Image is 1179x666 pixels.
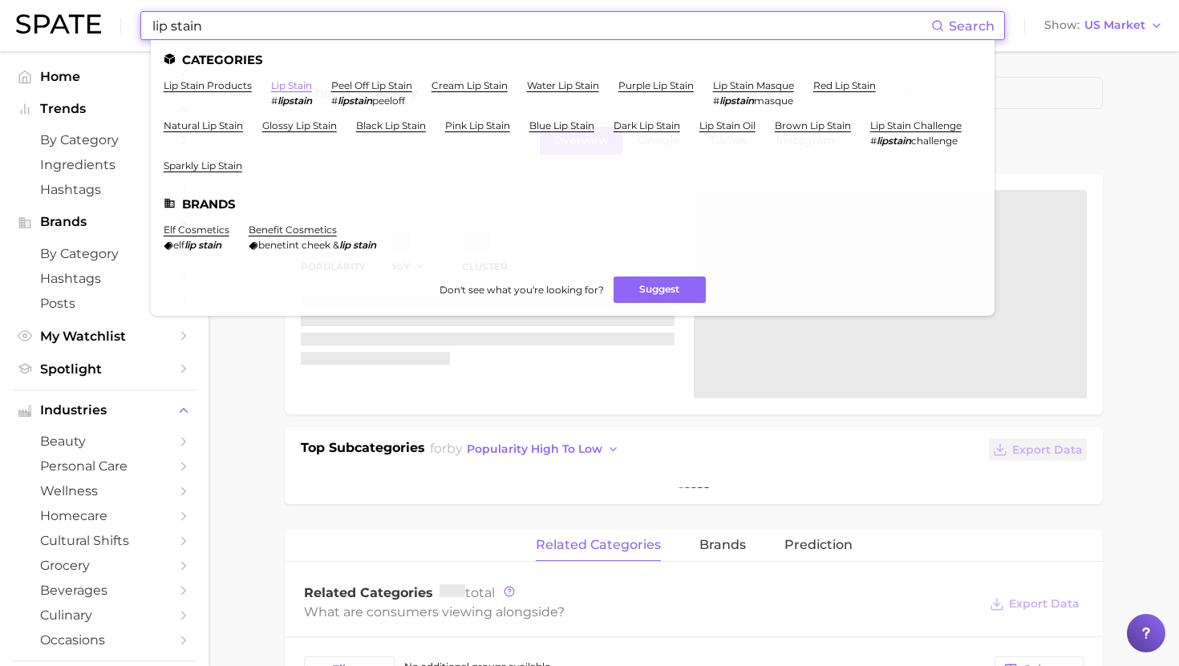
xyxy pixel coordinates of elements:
[719,95,754,107] em: lipstain
[13,241,196,266] a: by Category
[40,483,168,498] span: wellness
[262,119,337,131] a: glossy lip stain
[13,210,196,234] button: Brands
[430,441,624,456] span: for by
[164,119,243,131] a: natural lip stain
[40,296,168,311] span: Posts
[40,132,168,147] span: by Category
[40,434,168,449] span: beauty
[40,607,168,623] span: culinary
[338,95,372,107] em: lipstain
[614,276,706,303] button: Suggest
[13,454,196,478] a: personal care
[1012,443,1083,457] span: Export Data
[164,224,229,236] a: elf cosmetics
[331,79,412,91] a: peel off lip stain
[258,239,339,251] span: benetint cheek &
[1040,15,1167,36] button: ShowUS Market
[614,119,680,131] a: dark lip stain
[13,528,196,553] a: cultural shifts
[877,135,911,147] em: lipstain
[164,197,982,211] li: Brands
[40,157,168,172] span: Ingredients
[331,95,338,107] span: #
[173,239,184,251] span: elf
[949,18,995,34] span: Search
[40,361,168,377] span: Spotlight
[13,503,196,528] a: homecare
[463,438,624,460] button: popularity high to low
[164,159,242,172] a: sparkly lip stain
[870,135,877,147] span: #
[529,119,594,131] a: blue lip stain
[699,119,756,131] a: lip stain oil
[40,558,168,573] span: grocery
[775,119,851,131] a: brown lip stain
[339,239,350,251] em: lip
[151,12,931,39] input: Search here for a brand, industry, or ingredient
[431,79,508,91] a: cream lip stain
[40,271,168,286] span: Hashtags
[372,95,405,107] span: peeloff
[754,95,793,107] span: masque
[13,324,196,349] a: My Watchlist
[304,585,433,600] span: Related Categories
[249,224,337,236] a: benefit cosmetics
[164,53,982,67] li: Categories
[986,593,1084,616] button: Export Data
[989,438,1087,461] button: Export Data
[40,403,168,418] span: Industries
[618,79,694,91] a: purple lip stain
[40,533,168,548] span: cultural shifts
[1044,21,1080,30] span: Show
[271,95,278,107] span: #
[40,215,168,229] span: Brands
[16,14,101,34] img: SPATE
[527,79,599,91] a: water lip stain
[911,135,958,147] span: challenge
[164,79,252,91] a: lip stain products
[713,79,794,91] a: lip stain masque
[13,127,196,152] a: by Category
[278,95,312,107] em: lipstain
[13,266,196,291] a: Hashtags
[13,177,196,202] a: Hashtags
[699,538,746,552] span: brands
[40,458,168,474] span: personal care
[40,583,168,598] span: beverages
[536,538,661,552] span: related categories
[784,538,853,552] span: Prediction
[40,102,168,116] span: Trends
[13,152,196,177] a: Ingredients
[13,603,196,628] a: culinary
[356,119,426,131] a: black lip stain
[40,329,168,344] span: My Watchlist
[13,429,196,454] a: beauty
[13,628,196,652] a: occasions
[304,601,978,623] div: What are consumers viewing alongside ?
[13,398,196,422] button: Industries
[40,69,168,84] span: Home
[445,119,510,131] a: pink lip stain
[870,119,962,131] a: lip stain challenge
[40,246,168,261] span: by Category
[184,239,196,251] em: lip
[13,478,196,503] a: wellness
[271,79,312,91] a: lip stain
[440,585,495,600] span: total
[40,182,168,197] span: Hashtags
[13,578,196,603] a: beverages
[13,357,196,381] a: Spotlight
[198,239,221,251] em: stain
[13,64,196,89] a: Home
[1084,21,1145,30] span: US Market
[13,291,196,316] a: Posts
[440,284,604,296] span: Don't see what you're looking for?
[13,97,196,121] button: Trends
[40,632,168,648] span: occasions
[13,553,196,578] a: grocery
[301,438,425,462] h1: Top Subcategories
[813,79,876,91] a: red lip stain
[1009,597,1080,611] span: Export Data
[353,239,376,251] em: stain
